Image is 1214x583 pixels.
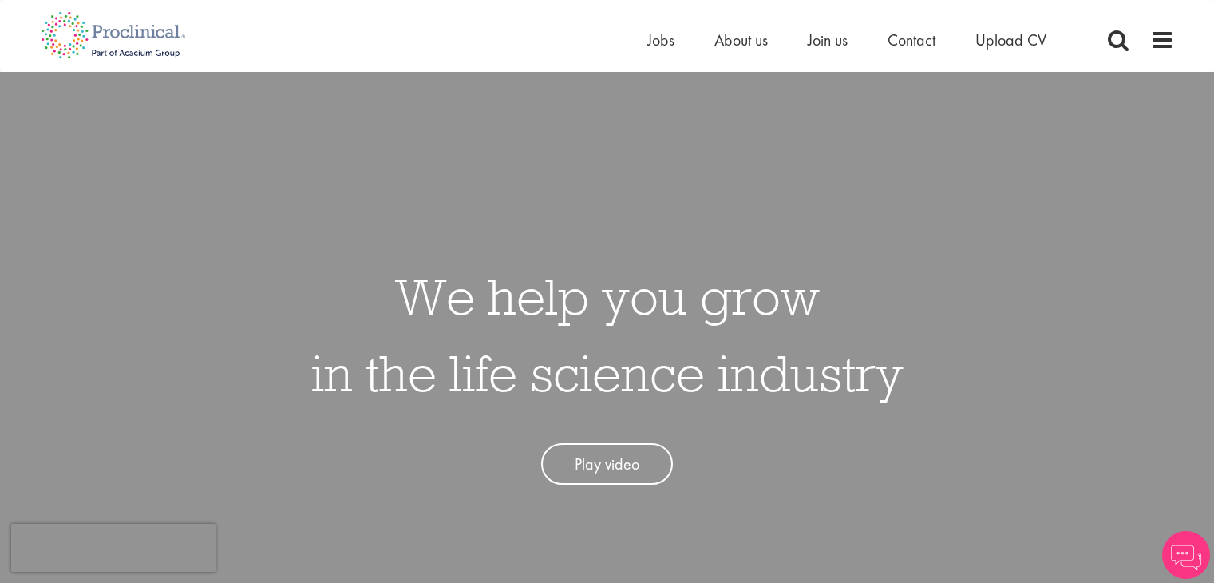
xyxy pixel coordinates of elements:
[808,30,848,50] a: Join us
[1162,531,1210,579] img: Chatbot
[714,30,768,50] a: About us
[975,30,1046,50] a: Upload CV
[311,258,904,411] h1: We help you grow in the life science industry
[647,30,674,50] a: Jobs
[541,443,673,486] a: Play video
[888,30,935,50] a: Contact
